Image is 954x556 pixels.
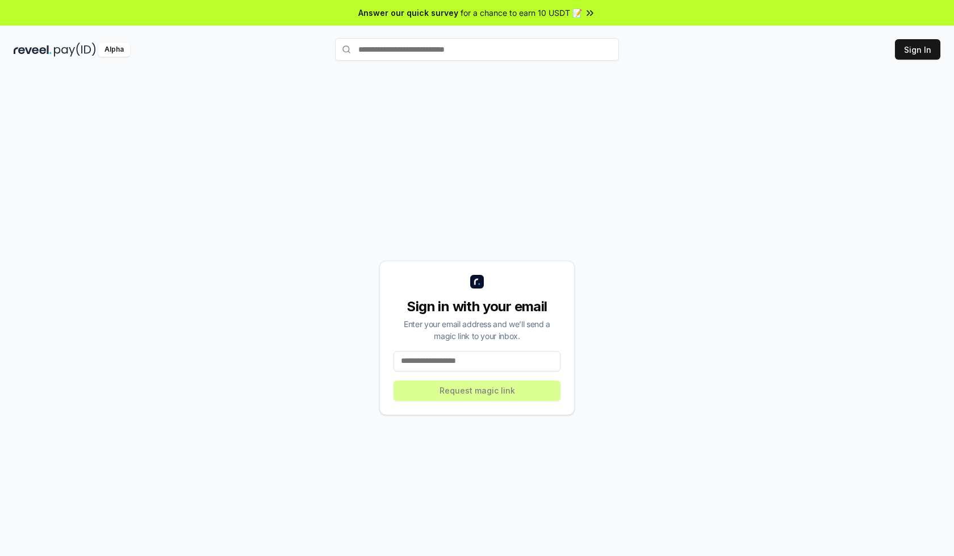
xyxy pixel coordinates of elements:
[461,7,582,19] span: for a chance to earn 10 USDT 📝
[394,318,560,342] div: Enter your email address and we’ll send a magic link to your inbox.
[54,43,96,57] img: pay_id
[895,39,940,60] button: Sign In
[358,7,458,19] span: Answer our quick survey
[470,275,484,289] img: logo_small
[98,43,130,57] div: Alpha
[14,43,52,57] img: reveel_dark
[394,298,560,316] div: Sign in with your email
